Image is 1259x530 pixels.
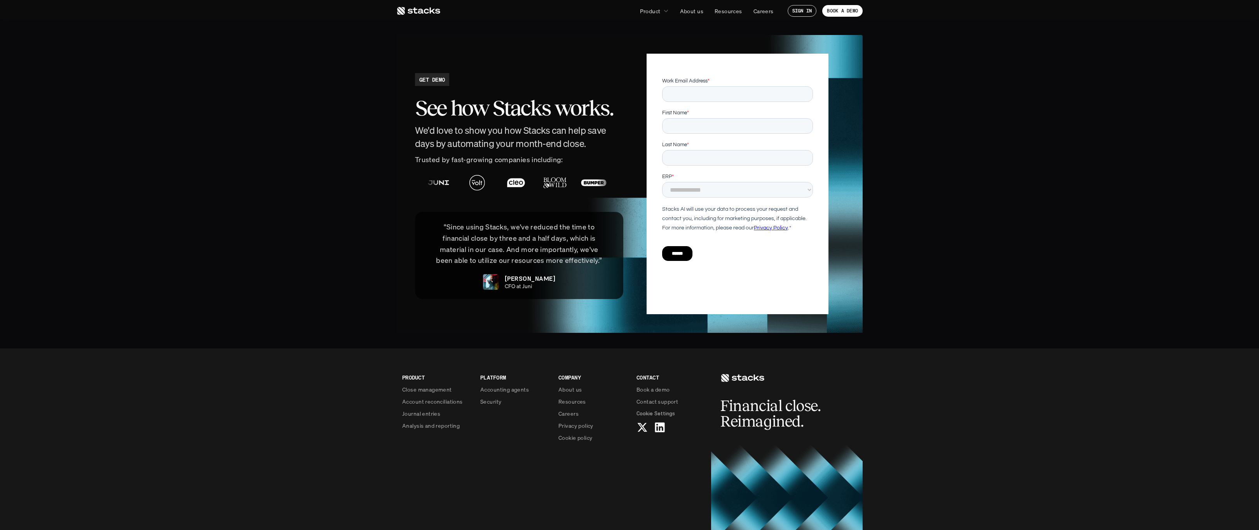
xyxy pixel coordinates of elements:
[675,4,708,18] a: About us
[402,409,440,418] p: Journal entries
[827,8,858,14] p: BOOK A DEMO
[680,7,703,15] p: About us
[636,409,675,418] span: Cookie Settings
[415,96,623,120] h2: See how Stacks works.
[636,409,675,418] button: Cookie Trigger
[402,397,463,406] p: Account reconciliations
[636,397,705,406] a: Contact support
[662,77,813,275] iframe: Form 2
[558,422,593,430] p: Privacy policy
[636,397,678,406] p: Contact support
[402,385,452,394] p: Close management
[558,434,592,442] p: Cookie policy
[480,397,501,406] p: Security
[505,274,555,283] p: [PERSON_NAME]
[415,124,623,150] h4: We'd love to show you how Stacks can help save days by automating your month-end close.
[415,154,623,165] p: Trusted by fast-growing companies including:
[402,422,460,430] p: Analysis and reporting
[720,398,837,429] h2: Financial close. Reimagined.
[788,5,817,17] a: SIGN IN
[636,373,705,381] p: CONTACT
[558,397,586,406] p: Resources
[505,283,532,290] p: CFO at Juni
[710,4,747,18] a: Resources
[558,409,627,418] a: Careers
[558,385,582,394] p: About us
[636,385,705,394] a: Book a demo
[402,373,471,381] p: PRODUCT
[558,373,627,381] p: COMPANY
[402,397,471,406] a: Account reconciliations
[640,7,661,15] p: Product
[558,422,627,430] a: Privacy policy
[402,422,471,430] a: Analysis and reporting
[749,4,778,18] a: Careers
[402,385,471,394] a: Close management
[558,434,627,442] a: Cookie policy
[558,385,627,394] a: About us
[419,75,445,84] h2: GET DEMO
[427,221,612,266] p: “Since using Stacks, we've reduced the time to financial close by three and a half days, which is...
[822,5,863,17] a: BOOK A DEMO
[480,397,549,406] a: Security
[402,409,471,418] a: Journal entries
[480,373,549,381] p: PLATFORM
[558,397,627,406] a: Resources
[480,385,529,394] p: Accounting agents
[558,409,579,418] p: Careers
[792,8,812,14] p: SIGN IN
[480,385,549,394] a: Accounting agents
[715,7,742,15] p: Resources
[636,385,670,394] p: Book a demo
[753,7,774,15] p: Careers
